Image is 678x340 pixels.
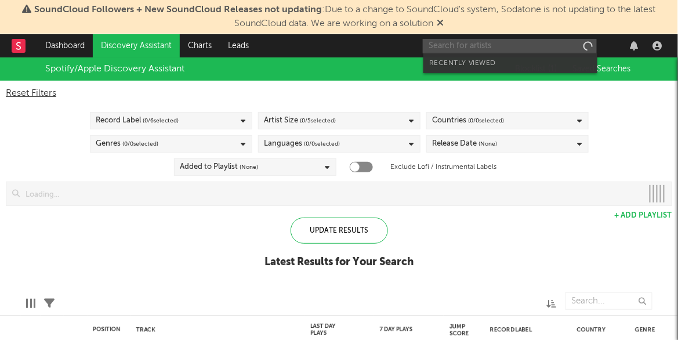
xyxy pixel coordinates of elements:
span: : Due to a change to SoundCloud's system, Sodatone is not updating to the latest SoundCloud data.... [35,5,656,28]
a: Leads [220,34,257,57]
div: Release Date [433,137,498,151]
div: Position [93,326,121,333]
div: Track [136,327,293,334]
input: Search for artists [423,39,597,53]
div: Languages [264,137,340,151]
span: (None) [479,137,498,151]
div: Reset Filters [6,86,672,100]
input: Search... [565,292,652,310]
span: ( 0 / 5 selected) [300,114,336,128]
span: (None) [240,160,259,174]
span: ( 0 / 0 selected) [469,114,505,128]
a: Dashboard [37,34,93,57]
a: Discovery Assistant [93,34,180,57]
div: Artist Size [264,114,336,128]
span: ( 0 / 0 selected) [304,137,340,151]
a: Charts [180,34,220,57]
span: SoundCloud Followers + New SoundCloud Releases not updating [35,5,322,15]
div: Edit Columns [26,287,35,320]
div: Record Label [96,114,179,128]
div: Jump Score [449,323,469,337]
div: Latest Results for Your Search [264,255,414,269]
div: Filters [44,287,55,320]
div: Record Label [490,327,560,334]
button: Saved Searches [570,64,633,74]
span: ( 0 / 6 selected) [143,114,179,128]
div: Countries [433,114,505,128]
div: Genre [635,327,676,334]
div: Country [577,327,618,334]
div: 7 Day Plays [380,326,420,333]
button: + Add Playlist [615,212,672,219]
input: Loading... [20,182,643,205]
div: Last Day Plays [310,323,351,337]
span: ( 0 / 0 selected) [123,137,159,151]
div: Genres [96,137,159,151]
div: Update Results [291,218,388,244]
div: Recently Viewed [429,56,592,70]
label: Exclude Lofi / Instrumental Labels [391,160,497,174]
span: Saved Searches [573,65,633,73]
span: Dismiss [437,19,444,28]
div: Spotify/Apple Discovery Assistant [45,62,184,76]
div: Added to Playlist [180,160,259,174]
